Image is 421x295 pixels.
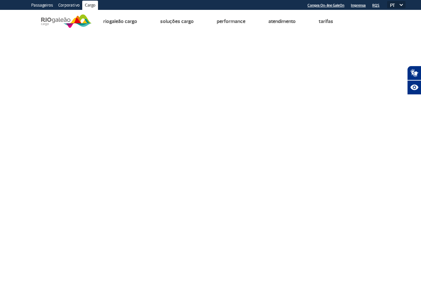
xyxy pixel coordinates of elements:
a: Cargo [82,1,98,11]
button: Abrir recursos assistivos. [407,80,421,95]
a: Compra On-line GaleOn [308,3,344,8]
a: RQS [372,3,380,8]
a: Tarifas [319,18,333,25]
a: Soluções Cargo [160,18,194,25]
a: Corporativo [56,1,82,11]
a: Riogaleão Cargo [103,18,137,25]
a: Atendimento [268,18,296,25]
a: Performance [217,18,245,25]
a: Imprensa [351,3,366,8]
button: Abrir tradutor de língua de sinais. [407,66,421,80]
div: Plugin de acessibilidade da Hand Talk. [407,66,421,95]
a: Passageiros [29,1,56,11]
